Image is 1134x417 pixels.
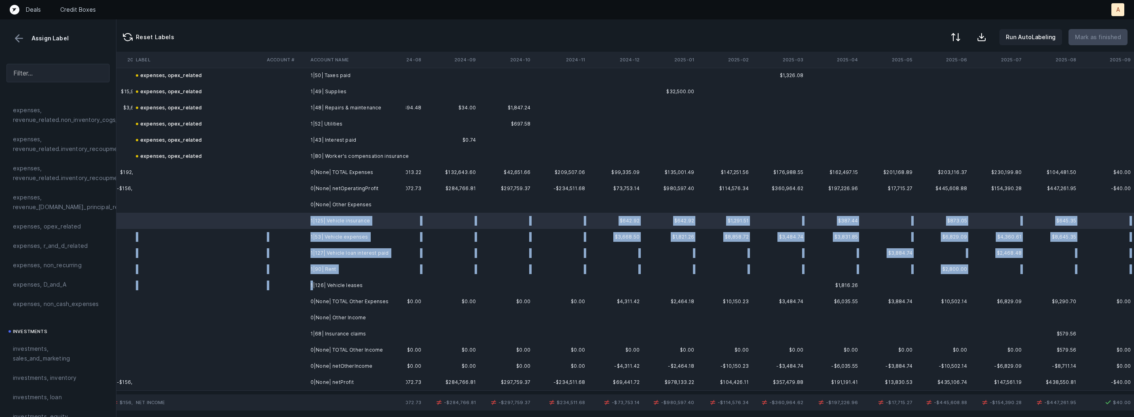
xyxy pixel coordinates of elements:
[97,52,152,68] th: 2024-03
[1025,326,1079,342] td: $579.56
[1025,229,1079,245] td: $8,645.35
[807,374,861,390] td: $191,191.41
[697,180,752,197] td: $114,576.34
[424,358,479,374] td: $0.00
[916,180,970,197] td: $445,608.88
[307,342,406,358] td: 0|None| TOTAL Other Income
[424,100,479,116] td: $34.00
[1079,358,1134,374] td: $0.00
[1079,394,1134,411] td: $40.00
[547,398,557,407] img: 2d4cea4e0e7287338f84d783c1d74d81.svg
[1079,180,1134,197] td: -$40.00
[97,164,152,180] td: $192,775.19
[13,105,150,125] span: expenses, revenue_related.non_inventory_cogs_non_cohort
[307,277,406,293] td: 1|126| Vehicle leases
[13,193,147,212] span: expenses, revenue_[DOMAIN_NAME]_principal_recoupment
[807,229,861,245] td: $3,831.85
[13,373,77,383] span: investments, inventory
[434,398,444,407] img: 2d4cea4e0e7287338f84d783c1d74d81.svg
[970,229,1025,245] td: $4,360.61
[643,84,697,100] td: $32,500.00
[13,299,99,309] span: expenses, non_cash_expenses
[588,213,643,229] td: $642.92
[1025,293,1079,310] td: $9,290.70
[970,374,1025,390] td: $147,561.19
[861,164,916,180] td: $201,168.89
[424,52,479,68] th: 2024-09
[651,398,661,407] img: 2d4cea4e0e7287338f84d783c1d74d81.svg
[807,180,861,197] td: $197,226.96
[97,84,152,100] td: $15,986.69
[424,132,479,148] td: $0.74
[1035,398,1044,407] img: 2d4cea4e0e7287338f84d783c1d74d81.svg
[970,293,1025,310] td: $6,829.09
[479,293,534,310] td: $0.00
[807,213,861,229] td: $387.44
[588,394,643,411] td: -$73,753.14
[1025,180,1079,197] td: $447,261.95
[588,342,643,358] td: $0.00
[136,71,202,80] div: expenses, opex_related
[13,222,81,231] span: expenses, opex_related
[861,374,916,390] td: $13,830.53
[1075,32,1121,42] p: Mark as finished
[1025,358,1079,374] td: -$8,711.14
[697,358,752,374] td: -$10,150.23
[588,374,643,390] td: $69,441.72
[534,180,588,197] td: -$234,511.68
[807,394,861,411] td: -$197,226.96
[861,245,916,261] td: $3,884.74
[1079,52,1134,68] th: 2025-09
[643,52,697,68] th: 2025-01
[1069,29,1128,45] button: Mark as finished
[13,327,47,336] span: investments
[697,164,752,180] td: $147,251.56
[697,293,752,310] td: $10,150.23
[752,342,807,358] td: $0.00
[588,358,643,374] td: -$4,311.42
[136,87,202,96] div: expenses, opex_related
[479,100,534,116] td: $1,847.24
[307,84,406,100] td: 1|49| Supplies
[264,52,307,68] th: Account #
[136,135,202,145] div: expenses, opex_related
[60,6,96,14] a: Credit Boxes
[807,52,861,68] th: 2025-04
[479,164,534,180] td: $42,651.66
[97,342,152,358] td: $0.00
[479,394,534,411] td: -$297,759.37
[1025,213,1079,229] td: $645.35
[643,293,697,310] td: $2,464.18
[307,213,406,229] td: 1|125| Vehicle insurance
[307,100,406,116] td: 1|48| Repairs & maintenance
[479,374,534,390] td: $297,759.37
[136,119,202,129] div: expenses, opex_related
[643,374,697,390] td: $978,133.22
[1103,398,1113,407] img: 7413b82b75c0d00168ab4a076994095f.svg
[807,342,861,358] td: $0.00
[588,180,643,197] td: $73,753.14
[916,342,970,358] td: $0.00
[307,326,406,342] td: 1|68| Insurance claims
[133,394,264,411] td: Net Income
[97,358,152,374] td: $0.00
[970,164,1025,180] td: $230,199.80
[916,213,970,229] td: $873.05
[588,293,643,310] td: $4,311.42
[97,293,152,310] td: $0.00
[916,261,970,277] td: $2,800.00
[479,180,534,197] td: $297,759.37
[534,52,588,68] th: 2024-11
[424,394,479,411] td: -$284,766.81
[980,398,990,407] img: 2d4cea4e0e7287338f84d783c1d74d81.svg
[307,374,406,390] td: 0|None| netProfit
[1025,394,1079,411] td: -$447,261.95
[643,213,697,229] td: $642.92
[752,374,807,390] td: $357,479.88
[307,310,406,326] td: 0|None| Other Income
[479,116,534,132] td: $697.58
[97,180,152,197] td: -$156,665.21
[816,398,826,407] img: 2d4cea4e0e7287338f84d783c1d74d81.svg
[807,164,861,180] td: $162,497.15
